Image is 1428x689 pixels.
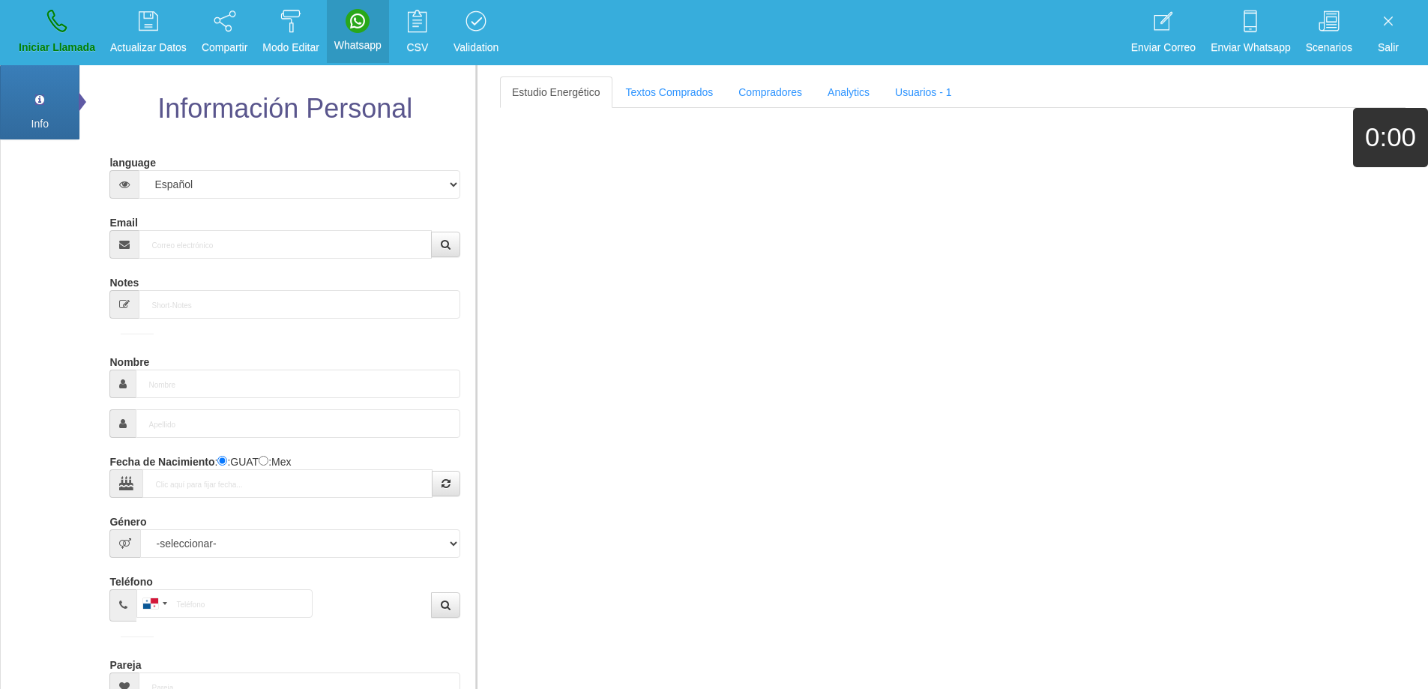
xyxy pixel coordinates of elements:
[136,589,313,618] input: Teléfono
[1301,4,1358,61] a: Scenarios
[109,349,149,370] label: Nombre
[1306,39,1352,56] p: Scenarios
[262,39,319,56] p: Modo Editar
[109,449,214,469] label: Fecha de Nacimiento
[883,76,963,108] a: Usuarios - 1
[397,39,439,56] p: CSV
[139,290,460,319] input: Short-Notes
[726,76,814,108] a: Compradores
[109,210,137,230] label: Email
[217,456,227,466] input: :Quechi GUAT
[334,37,382,54] p: Whatsapp
[614,76,726,108] a: Textos Comprados
[202,39,247,56] p: Compartir
[391,4,444,61] a: CSV
[110,39,187,56] p: Actualizar Datos
[1205,4,1296,61] a: Enviar Whatsapp
[454,39,498,56] p: Validation
[500,76,612,108] a: Estudio Energético
[257,4,324,61] a: Modo Editar
[106,94,463,124] h2: Información Personal
[816,76,882,108] a: Analytics
[19,39,95,56] p: Iniciar Llamada
[259,456,268,466] input: :Yuca-Mex
[109,150,155,170] label: language
[329,4,387,58] a: Whatsapp
[13,4,100,61] a: Iniciar Llamada
[139,230,431,259] input: Correo electrónico
[109,569,152,589] label: Teléfono
[109,270,139,290] label: Notes
[196,4,253,61] a: Compartir
[448,4,504,61] a: Validation
[137,590,172,617] div: Panama (Panamá): +507
[105,4,192,61] a: Actualizar Datos
[1362,4,1415,61] a: Salir
[1126,4,1201,61] a: Enviar Correo
[136,409,460,438] input: Apellido
[136,370,460,398] input: Nombre
[1353,123,1428,152] h1: 0:00
[109,652,141,673] label: Pareja
[1131,39,1196,56] p: Enviar Correo
[1367,39,1409,56] p: Salir
[109,449,460,498] div: : :GUAT :Mex
[1211,39,1291,56] p: Enviar Whatsapp
[109,509,146,529] label: Género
